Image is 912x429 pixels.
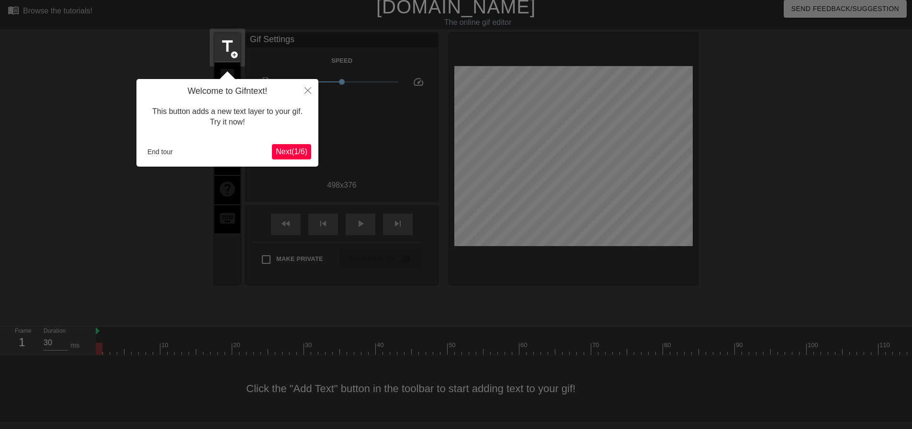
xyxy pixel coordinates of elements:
[272,144,311,159] button: Next
[144,86,311,97] h4: Welcome to Gifntext!
[144,97,311,137] div: This button adds a new text layer to your gif. Try it now!
[276,147,307,156] span: Next ( 1 / 6 )
[144,145,177,159] button: End tour
[297,79,318,101] button: Close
